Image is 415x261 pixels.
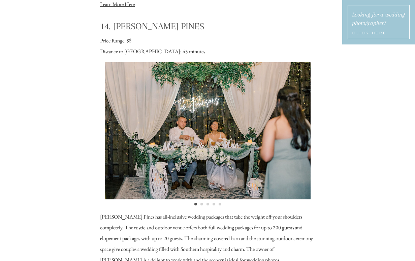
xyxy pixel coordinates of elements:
li: Page dot 5 [219,203,221,205]
li: Page dot 3 [206,203,209,205]
li: Page dot 1 [194,203,197,205]
h3: 14. [PERSON_NAME] Pines [100,20,315,33]
p: Price Range: $$ Distance to [GEOGRAPHIC_DATA]: 45 minutes [100,35,315,55]
a: Click Here [352,30,408,38]
a: Learn More Here [100,1,135,8]
li: Page dot 4 [213,203,215,205]
li: Page dot 2 [200,203,203,205]
a: Looking for a wedding photographer? [352,10,406,27]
